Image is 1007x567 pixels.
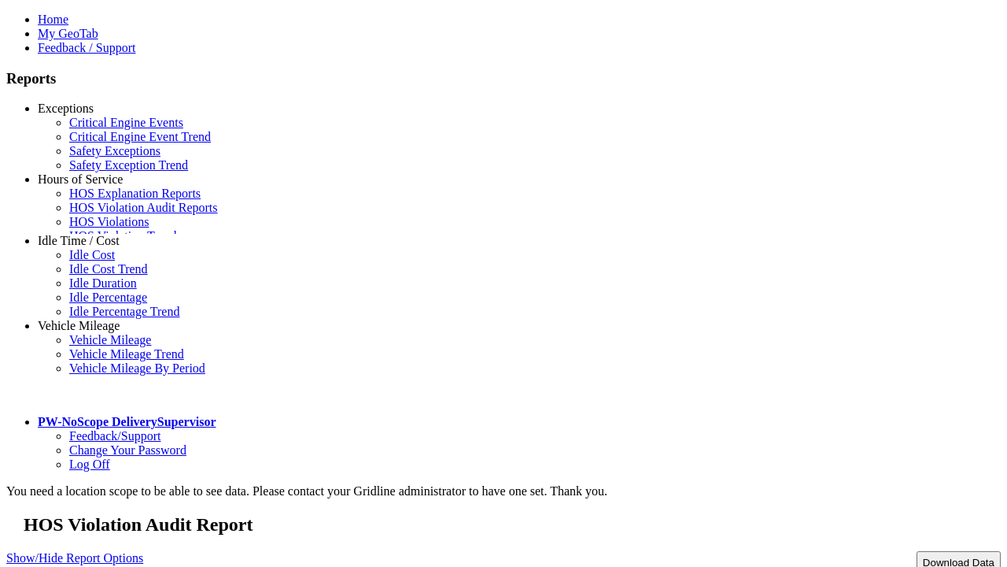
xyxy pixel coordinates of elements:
[69,305,179,318] a: Idle Percentage Trend
[24,514,1001,535] h2: HOS Violation Audit Report
[69,458,110,471] a: Log Off
[69,248,115,261] a: Idle Cost
[69,158,188,172] a: Safety Exception Trend
[38,27,98,40] a: My GeoTab
[38,172,123,186] a: Hours of Service
[69,229,177,243] a: HOS Violation Trend
[69,262,148,276] a: Idle Cost Trend
[69,333,151,346] a: Vehicle Mileage
[38,41,135,54] a: Feedback / Support
[69,215,149,228] a: HOS Violations
[69,443,186,457] a: Change Your Password
[38,13,68,26] a: Home
[69,347,184,361] a: Vehicle Mileage Trend
[69,361,205,375] a: Vehicle Mileage By Period
[69,130,211,143] a: Critical Engine Event Trend
[69,116,183,129] a: Critical Engine Events
[38,102,94,115] a: Exceptions
[38,319,120,332] a: Vehicle Mileage
[38,234,120,247] a: Idle Time / Cost
[69,429,160,443] a: Feedback/Support
[6,70,1001,87] h3: Reports
[69,291,147,304] a: Idle Percentage
[6,484,1001,498] div: You need a location scope to be able to see data. Please contact your Gridline administrator to h...
[69,144,160,157] a: Safety Exceptions
[69,276,137,290] a: Idle Duration
[69,187,201,200] a: HOS Explanation Reports
[38,415,216,428] a: PW-NoScope DeliverySupervisor
[69,201,218,214] a: HOS Violation Audit Reports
